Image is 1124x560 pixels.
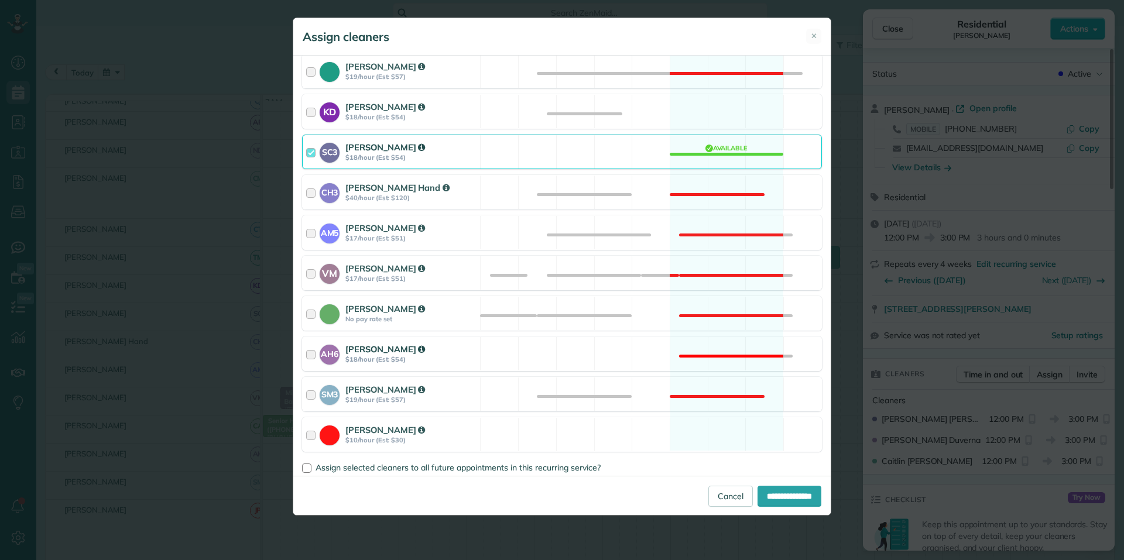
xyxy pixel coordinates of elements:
strong: [PERSON_NAME] [345,61,425,72]
strong: $10/hour (Est: $30) [345,436,477,444]
strong: KD [320,102,340,119]
strong: VM [320,264,340,280]
strong: SC3 [320,143,340,159]
strong: AH6 [320,345,340,360]
strong: $18/hour (Est: $54) [345,153,477,162]
h5: Assign cleaners [303,29,389,45]
strong: [PERSON_NAME] [345,424,425,435]
strong: $19/hour (Est: $57) [345,73,477,81]
strong: [PERSON_NAME] Hand [345,182,450,193]
span: ✕ [811,30,817,42]
strong: [PERSON_NAME] [345,303,425,314]
strong: [PERSON_NAME] [345,263,425,274]
span: Assign selected cleaners to all future appointments in this recurring service? [316,462,601,473]
strong: $40/hour (Est: $120) [345,194,477,202]
strong: [PERSON_NAME] [345,142,425,153]
strong: $17/hour (Est: $51) [345,274,477,283]
a: Cancel [708,486,753,507]
strong: [PERSON_NAME] [345,384,425,395]
strong: AM5 [320,224,340,239]
strong: SM3 [320,385,340,401]
strong: $18/hour (Est: $54) [345,355,477,363]
strong: [PERSON_NAME] [345,343,425,355]
strong: CH3 [320,183,340,199]
strong: $18/hour (Est: $54) [345,113,477,121]
strong: No pay rate set [345,315,477,323]
strong: $19/hour (Est: $57) [345,396,477,404]
strong: [PERSON_NAME] [345,222,425,233]
strong: [PERSON_NAME] [345,101,425,112]
strong: $17/hour (Est: $51) [345,234,477,242]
